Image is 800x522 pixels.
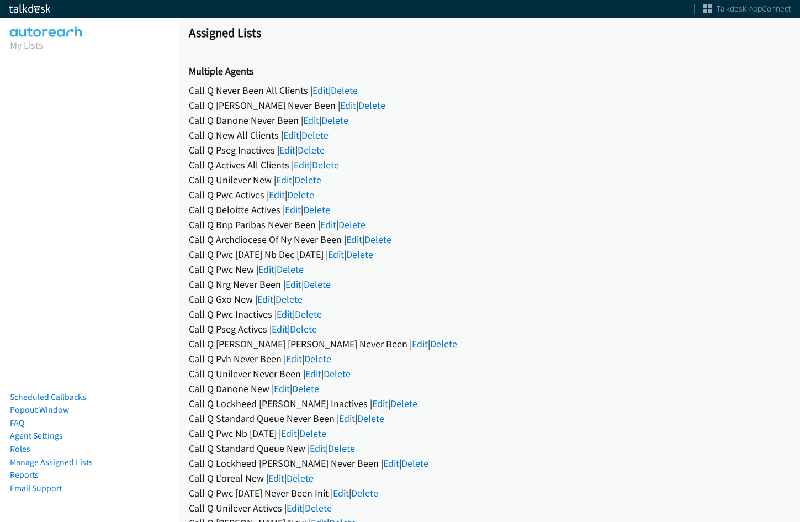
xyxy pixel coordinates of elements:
a: Reports [10,470,39,480]
a: Edit [383,457,399,470]
a: Edit [285,278,301,291]
a: Edit [287,502,303,514]
a: Delete [295,308,322,320]
a: Edit [310,442,326,455]
div: Call Q Pwc [DATE] Nb Dec [DATE] | | [189,247,790,262]
a: Edit [286,352,302,365]
div: Call Q Pseg Inactives | | [189,143,790,157]
a: Edit [340,99,356,112]
div: Call Q Pwc Nb [DATE] | | [189,426,790,441]
a: Agent Settings [10,430,63,441]
a: Edit [305,367,321,380]
a: Delete [351,487,378,499]
div: Call Q Standard Queue Never Been | | [189,411,790,426]
a: Delete [276,293,303,305]
div: Call Q Pwc Actives | | [189,187,790,202]
div: Call Q Nrg Never Been | | [189,277,790,292]
a: Edit [320,218,336,231]
a: Edit [294,159,310,171]
a: Edit [285,203,301,216]
a: Edit [312,84,329,97]
a: Delete [298,144,325,156]
div: Call Q Lockheed [PERSON_NAME] Inactives | | [189,396,790,411]
div: Call Q Unilever Never Been | | [189,366,790,381]
a: Delete [299,427,326,440]
div: Call Q Danone New | | [189,381,790,396]
div: Call Q L'oreal New | | [189,471,790,486]
a: Talkdesk AppConnect [703,3,791,14]
a: My Lists [10,39,43,51]
div: Call Q Never Been All Clients | | [189,83,790,98]
a: Edit [277,308,293,320]
a: Edit [274,382,290,395]
div: Call Q New All Clients | | [189,128,790,143]
div: Call Q Deloitte Actives | | [189,202,790,217]
h1: Assigned Lists [189,25,790,40]
a: Delete [290,323,317,335]
a: Edit [303,114,319,126]
div: Call Q Pwc [DATE] Never Been Init | | [189,486,790,500]
a: Delete [277,263,304,276]
div: Call Q Pseg Actives | | [189,321,790,336]
a: Edit [276,173,292,186]
a: Roles [10,444,30,454]
div: Call Q Bnp Paribas Never Been | | [189,217,790,232]
div: Call Q Archdiocese Of Ny Never Been | | [189,232,790,247]
a: Delete [304,278,331,291]
a: Delete [312,159,339,171]
a: Edit [272,323,288,335]
a: Delete [338,218,365,231]
a: Edit [279,144,295,156]
a: Delete [321,114,348,126]
div: Call Q Pwc Inactives | | [189,307,790,321]
div: Call Q Pwc New | | [189,262,790,277]
a: FAQ [10,418,24,428]
a: Edit [346,233,362,246]
a: Delete [287,188,314,201]
div: Call Q Lockheed [PERSON_NAME] Never Been | | [189,456,790,471]
a: Delete [358,99,385,112]
a: Delete [304,352,331,365]
div: Call Q Pvh Never Been | | [189,351,790,366]
div: Call Q Unilever Actives | | [189,500,790,515]
div: Call Q Actives All Clients | | [189,157,790,172]
a: Edit [281,427,297,440]
a: Delete [390,397,417,410]
div: Call Q [PERSON_NAME] [PERSON_NAME] Never Been | | [189,336,790,351]
a: Delete [301,129,329,141]
a: Delete [305,502,332,514]
a: Edit [339,412,355,425]
a: Delete [294,173,321,186]
div: Call Q Gxo New | | [189,292,790,307]
a: Delete [357,412,384,425]
a: Delete [328,442,355,455]
a: Delete [401,457,428,470]
a: Popout Window [10,404,69,415]
a: Delete [324,367,351,380]
a: Scheduled Callbacks [10,392,86,402]
a: Delete [346,248,373,261]
a: Edit [258,263,274,276]
div: Call Q [PERSON_NAME] Never Been | | [189,98,790,113]
a: Edit [328,248,344,261]
h2: Multiple Agents [189,65,790,78]
a: Delete [364,233,391,246]
a: Edit [283,129,299,141]
a: Delete [292,382,319,395]
a: Manage Assigned Lists [10,457,93,467]
a: Delete [430,338,457,350]
a: Edit [257,293,273,305]
div: Call Q Standard Queue New | | [189,441,790,456]
a: Delete [287,472,314,484]
a: Email Support [10,483,62,493]
div: Call Q Unilever New | | [189,172,790,187]
a: Edit [372,397,388,410]
div: Call Q Danone Never Been | | [189,113,790,128]
a: Edit [333,487,349,499]
a: Edit [269,188,285,201]
a: Delete [331,84,358,97]
a: Edit [412,338,428,350]
a: Delete [303,203,330,216]
a: Edit [268,472,284,484]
